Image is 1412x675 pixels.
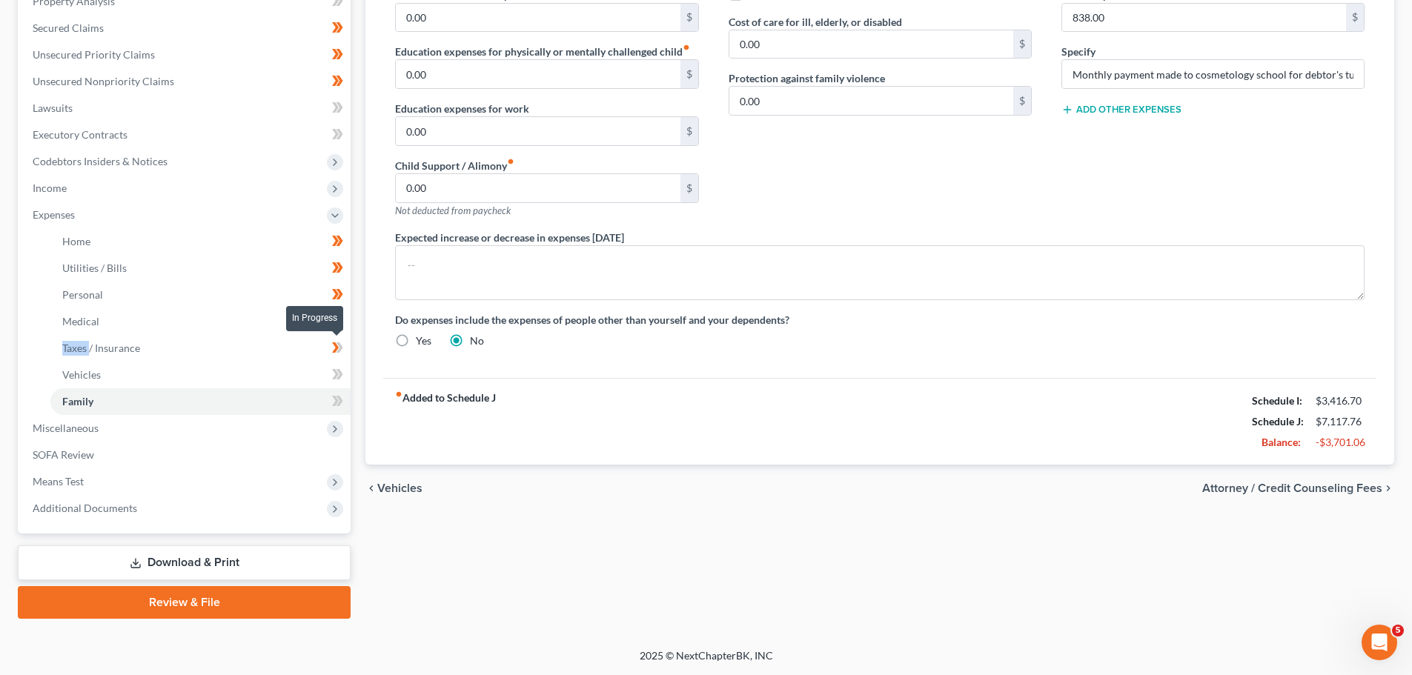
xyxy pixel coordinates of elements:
span: Lawsuits [33,102,73,114]
span: Executory Contracts [33,128,127,141]
span: Income [33,182,67,194]
span: Utilities / Bills [62,262,127,274]
input: -- [396,174,680,202]
label: Protection against family violence [729,70,885,86]
a: Unsecured Priority Claims [21,41,351,68]
span: Secured Claims [33,21,104,34]
input: -- [1062,4,1346,32]
a: Home [50,228,351,255]
button: Attorney / Credit Counseling Fees chevron_right [1202,482,1394,494]
a: Review & File [18,586,351,619]
span: Unsecured Nonpriority Claims [33,75,174,87]
label: Cost of care for ill, elderly, or disabled [729,14,902,30]
label: Child Support / Alimony [395,158,514,173]
a: Lawsuits [21,95,351,122]
div: $ [680,60,698,88]
a: SOFA Review [21,442,351,468]
span: Taxes / Insurance [62,342,140,354]
input: -- [396,60,680,88]
input: -- [396,117,680,145]
div: 2025 © NextChapterBK, INC [284,648,1129,675]
span: Home [62,235,90,247]
strong: Schedule I: [1252,394,1302,407]
span: Vehicles [62,368,101,381]
a: Unsecured Nonpriority Claims [21,68,351,95]
i: fiber_manual_record [507,158,514,165]
input: Specify... [1062,60,1364,88]
span: Not deducted from paycheck [395,205,511,216]
i: fiber_manual_record [395,390,402,398]
label: Specify [1061,44,1096,59]
input: -- [729,87,1013,115]
span: Codebtors Insiders & Notices [33,155,168,167]
div: $ [1346,4,1364,32]
a: Vehicles [50,362,351,388]
label: Yes [416,333,431,348]
span: 5 [1392,625,1404,636]
strong: Balance: [1262,436,1301,448]
a: Medical [50,308,351,335]
button: Add Other Expenses [1061,104,1181,116]
div: $ [680,4,698,32]
button: chevron_left Vehicles [365,482,422,494]
label: Education expenses for physically or mentally challenged child [395,44,690,59]
a: Utilities / Bills [50,255,351,282]
span: Miscellaneous [33,422,99,434]
span: Means Test [33,475,84,488]
span: SOFA Review [33,448,94,461]
span: Vehicles [377,482,422,494]
span: Expenses [33,208,75,221]
iframe: Intercom live chat [1362,625,1397,660]
label: No [470,333,484,348]
div: $3,416.70 [1316,393,1365,408]
strong: Schedule J: [1252,415,1304,428]
i: fiber_manual_record [683,44,690,51]
div: $ [680,174,698,202]
a: Taxes / Insurance [50,335,351,362]
span: Additional Documents [33,502,137,514]
div: $ [680,117,698,145]
a: Personal [50,282,351,308]
i: chevron_right [1382,482,1394,494]
span: Unsecured Priority Claims [33,48,155,61]
input: -- [396,4,680,32]
a: Executory Contracts [21,122,351,148]
strong: Added to Schedule J [395,390,496,453]
div: In Progress [286,306,343,330]
a: Secured Claims [21,15,351,41]
label: Expected increase or decrease in expenses [DATE] [395,230,624,245]
div: -$3,701.06 [1316,435,1365,450]
div: $7,117.76 [1316,414,1365,429]
div: $ [1013,30,1031,59]
a: Download & Print [18,545,351,580]
span: Family [62,395,93,408]
span: Personal [62,288,103,301]
div: $ [1013,87,1031,115]
label: Do expenses include the expenses of people other than yourself and your dependents? [395,312,1365,327]
input: -- [729,30,1013,59]
label: Education expenses for work [395,101,529,116]
span: Medical [62,315,99,327]
i: chevron_left [365,482,377,494]
span: Attorney / Credit Counseling Fees [1202,482,1382,494]
a: Family [50,388,351,415]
